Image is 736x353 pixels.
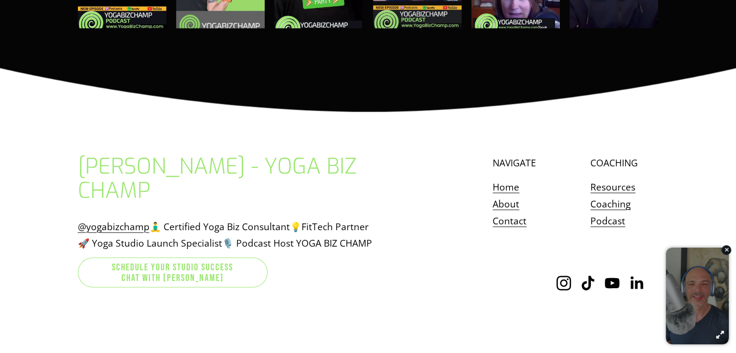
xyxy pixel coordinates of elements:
[590,196,631,213] a: Coaching
[590,155,658,172] p: COACHING
[78,257,268,288] a: Schedule Your Studio Success chat with [PERSON_NAME]
[493,196,519,213] a: About
[493,213,526,230] a: Contact
[78,155,390,203] h2: [PERSON_NAME] - Yoga Biz Champ
[78,219,150,235] a: @yogabizchamp
[493,179,519,196] a: Home
[556,275,571,291] a: Instagram
[588,206,734,351] iframe: chipbot-button-iframe
[590,179,635,196] a: Resources
[78,219,390,252] p: 🧘‍♂️ Certified Yoga Biz Consultant💡FitTech Partner 🚀 Yoga Studio Launch Specialist🎙️ Podcast Host...
[580,275,596,291] a: TikTok
[493,155,585,172] p: NAVIGATE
